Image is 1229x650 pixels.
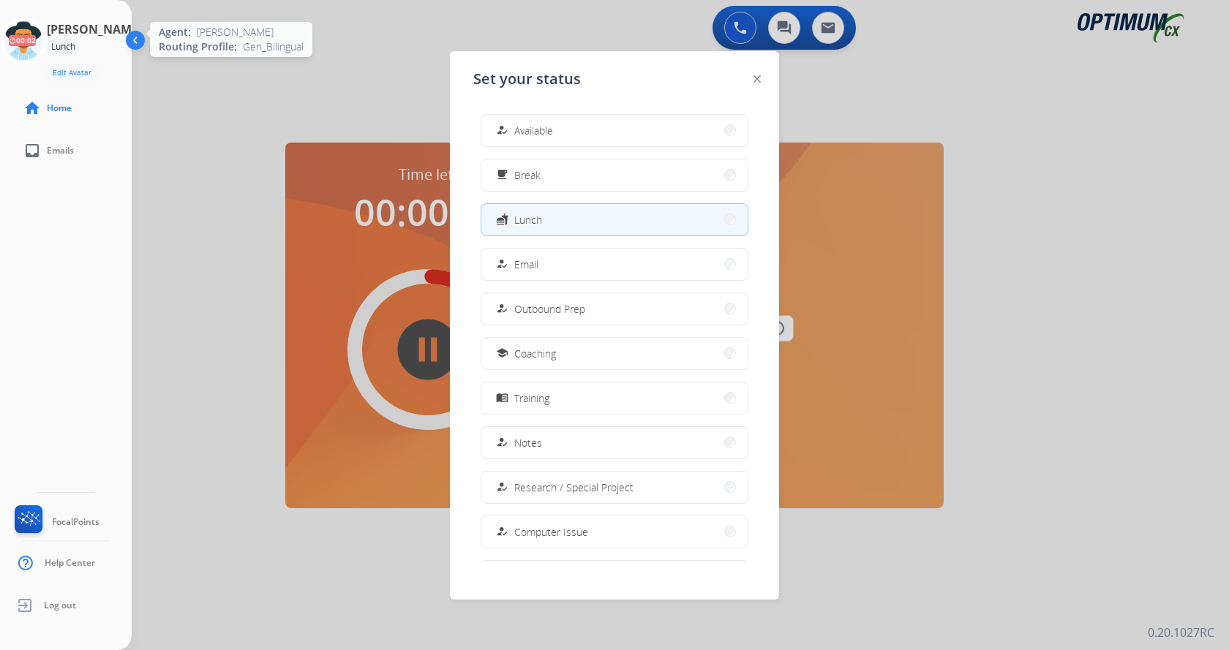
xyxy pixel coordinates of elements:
span: Outbound Prep [514,301,585,317]
button: Outbound Prep [481,293,748,325]
mat-icon: how_to_reg [496,124,508,137]
mat-icon: fastfood [496,213,508,226]
mat-icon: inbox [23,142,41,159]
button: Email [481,249,748,280]
mat-icon: how_to_reg [496,437,508,449]
span: Log out [44,600,76,611]
button: Available [481,115,748,146]
span: Gen_Bilingual [243,39,304,54]
mat-icon: menu_book [496,392,508,404]
span: Notes [514,435,542,450]
mat-icon: how_to_reg [496,481,508,494]
mat-icon: how_to_reg [496,303,508,315]
h3: [PERSON_NAME] [47,20,142,38]
mat-icon: home [23,99,41,117]
span: [PERSON_NAME] [197,25,274,39]
span: Lunch [514,212,542,227]
img: close-button [753,75,761,83]
span: FocalPoints [52,516,99,528]
div: Lunch [47,38,80,56]
span: Coaching [514,346,556,361]
button: Internet Issue [481,561,748,592]
button: Training [481,382,748,414]
mat-icon: how_to_reg [496,258,508,271]
span: Help Center [45,557,95,569]
span: Home [47,102,72,114]
span: Agent: [159,25,191,39]
a: FocalPoints [12,505,99,539]
button: Coaching [481,338,748,369]
button: Computer Issue [481,516,748,548]
span: Available [514,123,553,138]
span: Training [514,390,549,406]
span: Break [514,167,541,183]
span: Research / Special Project [514,480,634,495]
button: Edit Avatar [47,64,97,81]
button: Break [481,159,748,191]
mat-icon: school [496,347,508,360]
mat-icon: free_breakfast [496,169,508,181]
p: 0.20.1027RC [1148,624,1214,641]
span: Email [514,257,538,272]
button: Research / Special Project [481,472,748,503]
span: Emails [47,145,74,156]
span: Routing Profile: [159,39,237,54]
span: Computer Issue [514,524,588,540]
button: Lunch [481,204,748,235]
span: Set your status [473,69,581,89]
mat-icon: how_to_reg [496,526,508,538]
button: Notes [481,427,748,458]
